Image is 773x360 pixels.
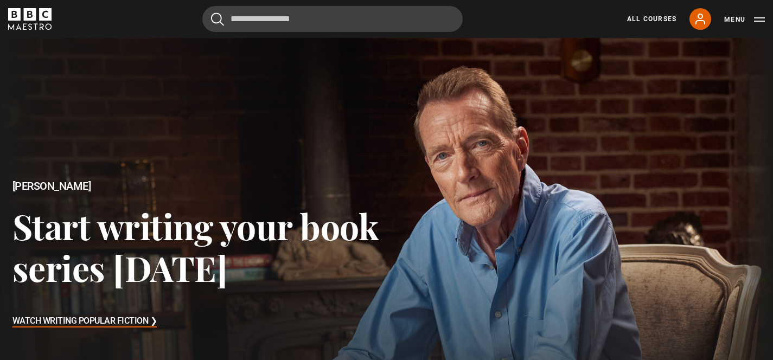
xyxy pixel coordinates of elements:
[12,205,387,289] h3: Start writing your book series [DATE]
[202,6,463,32] input: Search
[211,12,224,26] button: Submit the search query
[724,14,765,25] button: Toggle navigation
[627,14,676,24] a: All Courses
[12,313,157,330] h3: Watch Writing Popular Fiction ❯
[8,8,52,30] svg: BBC Maestro
[12,180,387,192] h2: [PERSON_NAME]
